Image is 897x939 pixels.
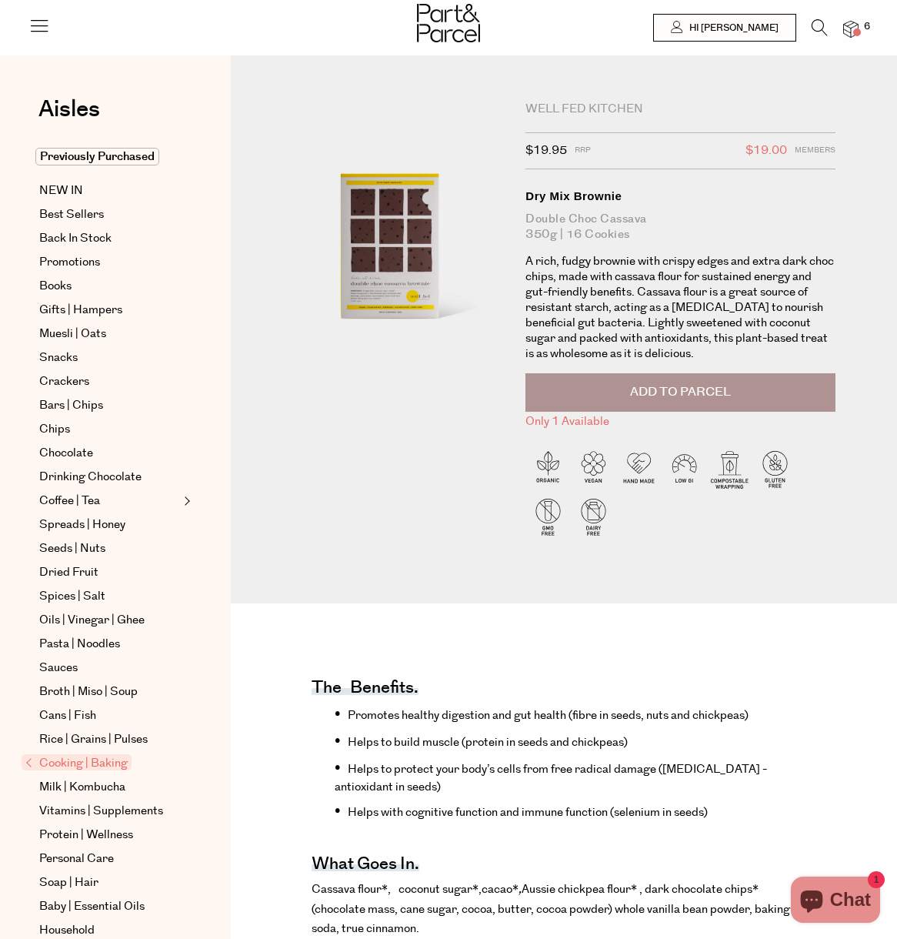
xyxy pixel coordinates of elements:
a: Rice | Grains | Pulses [39,730,179,749]
a: Chips [39,420,179,439]
a: Vitamins | Supplements [39,802,179,820]
a: Cooking | Baking [25,754,179,773]
span: Oils | Vinegar | Ghee [39,611,145,630]
span: Members [795,141,835,161]
span: Sauces [39,659,78,677]
a: Drinking Chocolate [39,468,179,486]
span: Helps to protect your body’s cells from free radical damage ([MEDICAL_DATA] - antioxidant in seeds) [335,761,767,795]
span: Best Sellers [39,206,104,224]
span: Spreads | Honey [39,516,125,534]
span: Snacks [39,349,78,367]
img: P_P-ICONS-Live_Bec_V11_Dairy_Free.svg [571,494,616,540]
span: Coffee | Tea [39,492,100,510]
a: NEW IN [39,182,179,200]
a: Books [39,277,179,296]
button: Expand/Collapse Coffee | Tea [180,492,191,510]
a: Cans | Fish [39,707,179,725]
div: Double Choc Cassava 350g | 16 Cookies [525,212,835,242]
a: Dried Fruit [39,563,179,582]
span: Gifts | Hampers [39,301,122,319]
a: Soap | Hair [39,874,179,892]
a: Sauces [39,659,179,677]
a: Protein | Wellness [39,826,179,844]
span: NEW IN [39,182,83,200]
span: Spices | Salt [39,587,105,606]
span: Rice | Grains | Pulses [39,730,148,749]
a: Personal Care [39,850,179,868]
a: Coffee | Tea [39,492,179,510]
img: Part&Parcel [417,4,480,42]
img: P_P-ICONS-Live_Bec_V11_Gluten_Free.svg [752,446,798,492]
a: Milk | Kombucha [39,778,179,797]
span: Bars | Chips [39,396,103,415]
a: Best Sellers [39,206,179,224]
a: Bars | Chips [39,396,179,415]
img: P_P-ICONS-Live_Bec_V11_Low_Gi.svg [662,446,707,492]
a: Broth | Miso | Soup [39,683,179,701]
span: 6 [860,20,874,34]
img: P_P-ICONS-Live_Bec_V11_Vegan.svg [571,446,616,492]
span: Pasta | Noodles [39,635,120,653]
a: Hi [PERSON_NAME] [653,14,796,42]
span: Personal Care [39,850,114,868]
a: Baby | Essential Oils [39,897,179,916]
span: Aisles [38,92,100,126]
span: Helps with cognitive function and immune function (selenium in seeds) [348,804,708,820]
span: Muesli | Oats [39,325,106,343]
span: Previously Purchased [35,148,159,165]
img: P_P-ICONS-Live_Bec_V11_Handmade.svg [616,446,662,492]
h4: What goes in. [312,860,419,871]
img: P_P-ICONS-Live_Bec_V11_Organic.svg [525,446,571,492]
a: Spices | Salt [39,587,179,606]
span: Soap | Hair [39,874,98,892]
div: Well Fed Kitchen [525,102,835,117]
a: Gifts | Hampers [39,301,179,319]
inbox-online-store-chat: Shopify online store chat [786,877,885,927]
a: Crackers [39,373,179,391]
a: Oils | Vinegar | Ghee [39,611,179,630]
span: Promotes healthy digestion and gut health (fibre in seeds, nuts and chickpeas) [348,707,749,723]
a: Chocolate [39,444,179,463]
a: Muesli | Oats [39,325,179,343]
div: Dry Mix Brownie [525,189,835,204]
span: Drinking Chocolate [39,468,142,486]
span: Chocolate [39,444,93,463]
a: Pasta | Noodles [39,635,179,653]
span: Promotions [39,253,100,272]
span: Broth | Miso | Soup [39,683,138,701]
p: A rich, fudgy brownie with crispy edges and extra dark choc chips, made with cassava flour for su... [525,254,835,362]
span: Crackers [39,373,89,391]
a: Back In Stock [39,229,179,248]
em: , [519,881,522,897]
a: 6 [843,21,859,37]
a: Seeds | Nuts [39,540,179,558]
span: $19.00 [745,141,787,161]
span: Hi [PERSON_NAME] [685,22,779,35]
span: Cassava flour*, coconut sugar*, [312,881,482,897]
span: Dried Fruit [39,563,98,582]
a: Aisles [38,98,100,136]
span: Books [39,277,72,296]
span: Add to Parcel [630,383,731,401]
a: Spreads | Honey [39,516,179,534]
span: Chips [39,420,70,439]
span: Baby | Essential Oils [39,897,145,916]
span: Seeds | Nuts [39,540,105,558]
a: Promotions [39,253,179,272]
span: Protein | Wellness [39,826,133,844]
img: P_P-ICONS-Live_Bec_V11_GMO_Free.svg [525,494,571,540]
span: Milk | Kombucha [39,778,125,797]
span: Vitamins | Supplements [39,802,163,820]
span: Cans | Fish [39,707,96,725]
h4: The benefits. [312,684,418,695]
button: Add to Parcel [525,373,835,412]
span: RRP [575,141,591,161]
img: P_P-ICONS-Live_Bec_V11_Compostable_Wrapping.svg [707,446,752,492]
span: Cooking | Baking [22,754,132,770]
a: Snacks [39,349,179,367]
span: Helps to build muscle (protein in seeds and chickpeas) [348,734,628,750]
span: $19.95 [525,141,567,161]
a: Previously Purchased [39,148,179,166]
span: cacao* Aussie chickpea flour* , dark chocolate chips*(chocolate mass, cane sugar, cocoa, butter, ... [312,881,790,937]
img: Dry Mix Brownie [277,102,502,368]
